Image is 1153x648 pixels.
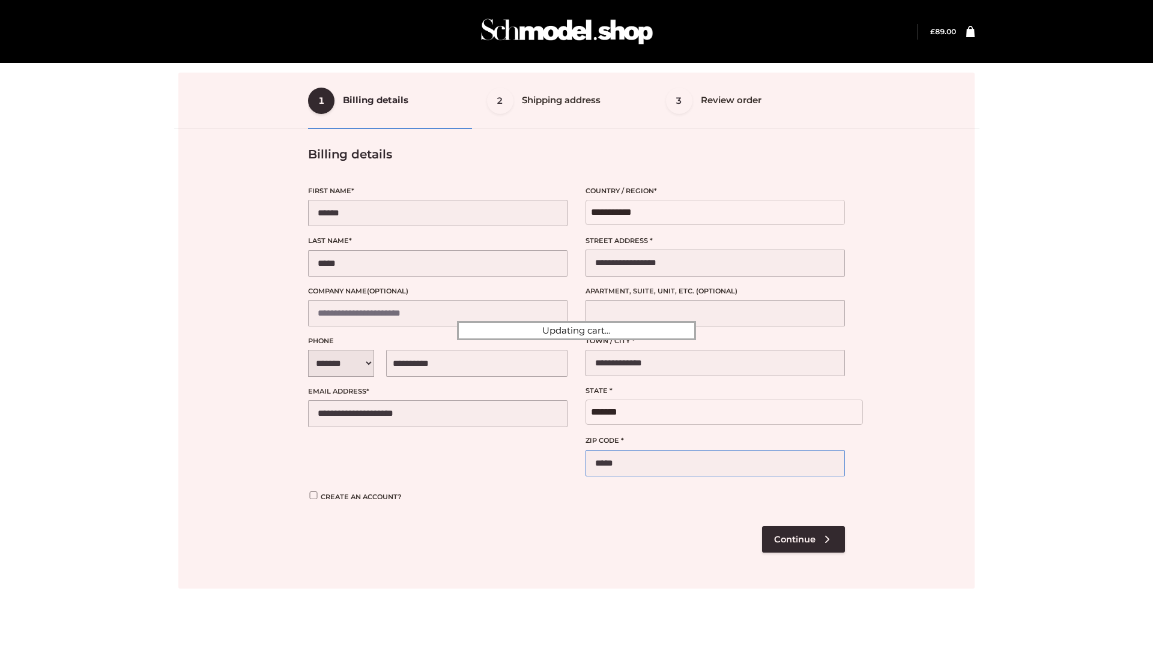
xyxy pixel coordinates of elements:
a: £89.00 [930,27,956,36]
img: Schmodel Admin 964 [477,8,657,55]
div: Updating cart... [457,321,696,340]
span: £ [930,27,935,36]
bdi: 89.00 [930,27,956,36]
